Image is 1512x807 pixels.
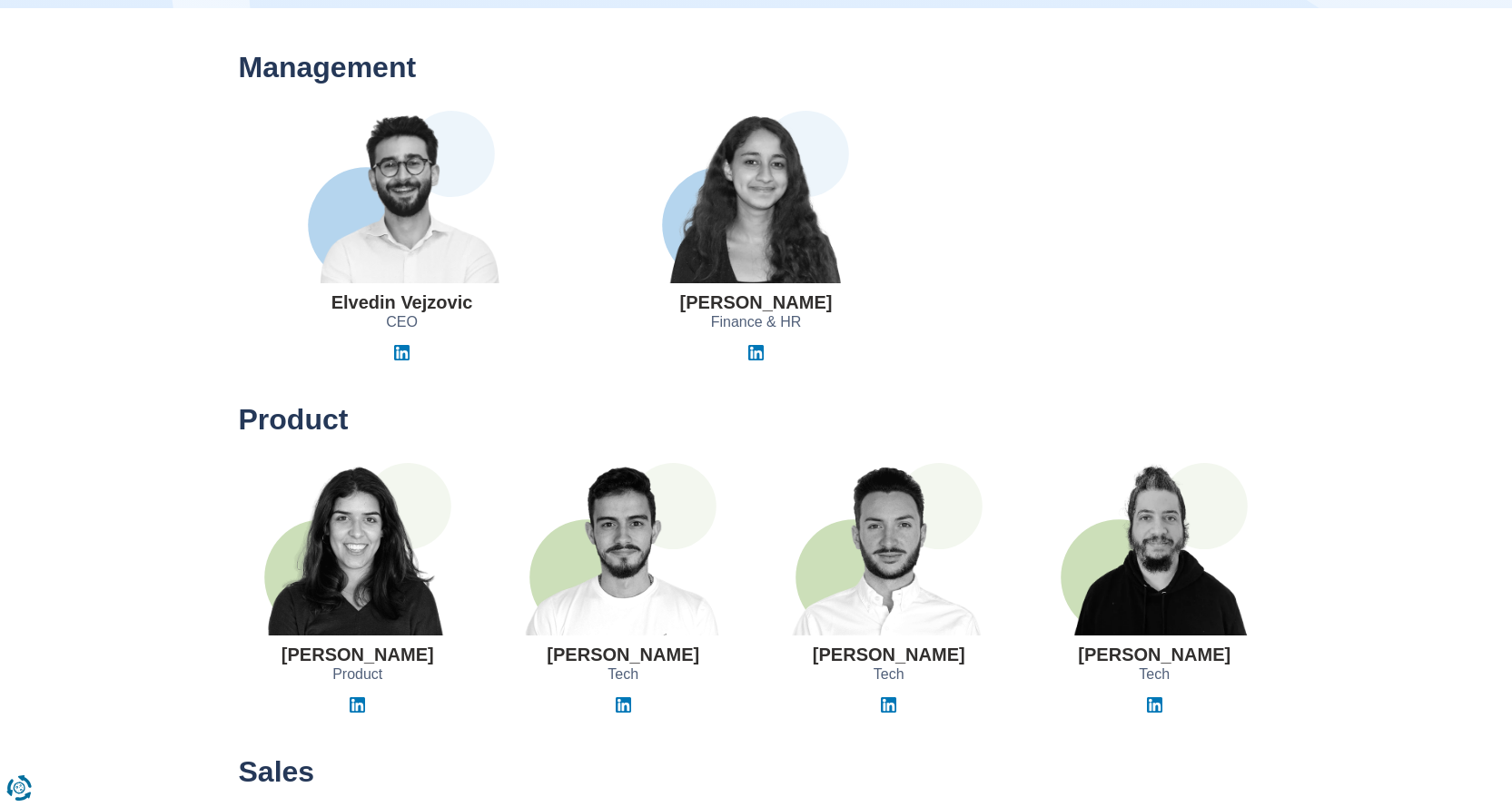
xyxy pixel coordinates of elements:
[711,312,802,333] span: Finance & HR
[1147,697,1162,713] img: Linkedin Francisco Leite
[509,463,737,635] img: Rui Passinhas
[608,664,638,685] span: Tech
[386,312,418,333] span: CEO
[1059,463,1250,635] img: Francisco Leite
[641,111,871,283] img: Jihane El Khyari
[547,645,699,664] h3: [PERSON_NAME]
[394,345,410,360] img: Linkedin Elvedin Vejzovic
[616,697,631,713] img: Linkedin Rui Passinhas
[285,111,518,283] img: Elvedin Vejzovic
[239,756,1274,788] h2: Sales
[243,463,471,635] img: Beatriz Machado
[239,404,1274,436] h2: Product
[350,697,365,713] img: Linkedin Beatriz Machado
[1139,664,1170,685] span: Tech
[748,345,764,360] img: Linkedin Jihane El Khyari
[282,645,434,664] h3: [PERSON_NAME]
[874,664,904,685] span: Tech
[775,463,1003,635] img: Jérémy Ferreira De Sousa
[680,292,833,312] h3: [PERSON_NAME]
[239,52,1274,84] h2: Management
[331,292,473,312] h3: Elvedin Vejzovic
[881,697,896,713] img: Linkedin Jérémy Ferreira De Sousa
[332,664,382,685] span: Product
[1078,645,1230,664] h3: [PERSON_NAME]
[813,645,965,664] h3: [PERSON_NAME]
